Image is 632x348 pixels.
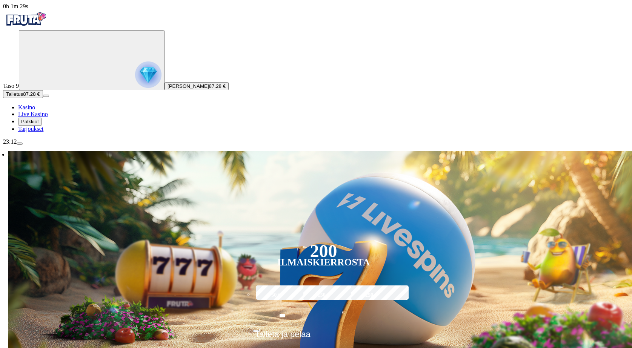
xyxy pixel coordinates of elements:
span: Talleta ja pelaa [255,330,311,345]
button: Talleta ja pelaa [253,329,394,345]
img: reward progress [135,61,161,88]
span: Palkkiot [21,119,39,124]
span: 87.28 € [209,83,226,89]
span: Live Kasino [18,111,48,117]
span: 23:12 [3,138,17,145]
button: reward iconPalkkiot [18,118,42,126]
span: 87.28 € [23,91,40,97]
a: diamond iconKasino [18,104,35,110]
a: gift-inverted iconTarjoukset [18,126,43,132]
span: Tarjoukset [18,126,43,132]
span: € [342,309,344,316]
div: 200 [310,247,337,256]
button: reward progress [19,30,165,90]
span: [PERSON_NAME] [168,83,209,89]
label: 50 € [254,284,298,306]
button: menu [17,143,23,145]
button: Talletusplus icon87.28 € [3,90,43,98]
span: € [259,327,261,332]
label: 150 € [301,284,346,306]
span: user session time [3,3,28,9]
span: Taso 9 [3,83,19,89]
nav: Primary [3,10,629,132]
label: 250 € [349,284,393,306]
span: Talletus [6,91,23,97]
span: Kasino [18,104,35,110]
a: Fruta [3,23,48,30]
button: menu [43,95,49,97]
button: [PERSON_NAME]87.28 € [165,82,229,90]
a: poker-chip iconLive Kasino [18,111,48,117]
img: Fruta [3,10,48,29]
div: Ilmaiskierrosta [277,258,370,267]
